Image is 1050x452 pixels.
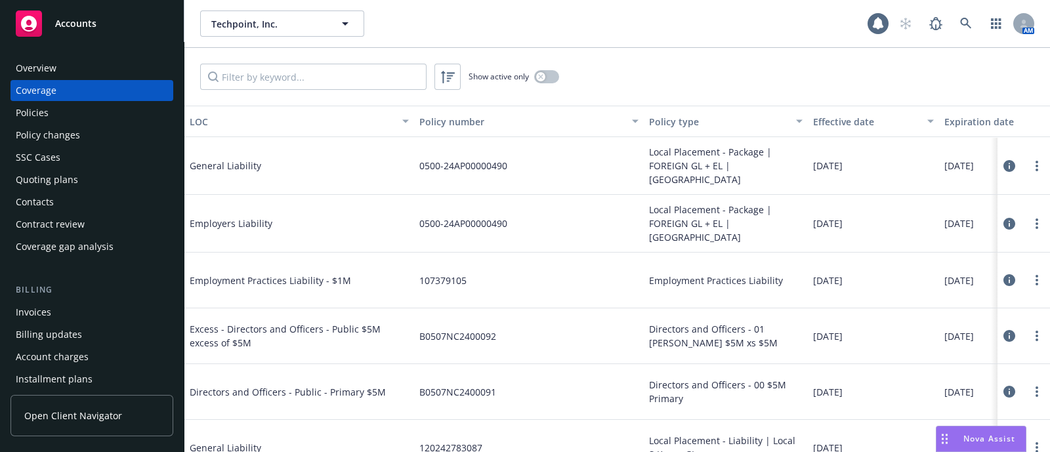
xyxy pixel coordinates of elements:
span: Nova Assist [963,433,1015,444]
span: Directors and Officers - 01 [PERSON_NAME] $5M xs $5M [649,322,803,350]
span: B0507NC2400091 [419,385,496,399]
div: Policy type [649,115,788,129]
span: Local Placement - Package | FOREIGN GL + EL | [GEOGRAPHIC_DATA] [649,203,803,244]
span: Directors and Officers - Public - Primary $5M [190,385,387,399]
a: Contract review [10,214,173,235]
a: Installment plans [10,369,173,390]
span: Excess - Directors and Officers - Public $5M excess of $5M [190,322,409,350]
div: Account charges [16,346,89,367]
a: SSC Cases [10,147,173,168]
a: Overview [10,58,173,79]
span: Directors and Officers - 00 $5M Primary [649,378,803,405]
span: Employment Practices Liability - $1M [190,274,387,287]
span: [DATE] [944,274,974,287]
div: Installment plans [16,369,93,390]
span: [DATE] [944,159,974,173]
span: [DATE] [944,216,974,230]
span: Employers Liability [190,216,387,230]
span: Show active only [469,71,529,82]
a: Search [953,10,979,37]
a: Policy changes [10,125,173,146]
div: Policy number [419,115,624,129]
span: [DATE] [813,329,843,343]
a: Switch app [983,10,1009,37]
div: Policies [16,102,49,123]
button: Techpoint, Inc. [200,10,364,37]
a: Policies [10,102,173,123]
div: Contract review [16,214,85,235]
span: 107379105 [419,274,467,287]
a: Coverage [10,80,173,101]
span: [DATE] [944,385,974,399]
a: more [1029,216,1045,232]
a: Billing updates [10,324,173,345]
span: 0500-24AP00000490 [419,216,507,230]
span: Techpoint, Inc. [211,17,325,31]
button: LOC [184,106,414,137]
button: Effective date [808,106,939,137]
span: Local Placement - Package | FOREIGN GL + EL | [GEOGRAPHIC_DATA] [649,145,803,186]
span: [DATE] [813,385,843,399]
a: Contacts [10,192,173,213]
input: Filter by keyword... [200,64,427,90]
div: Policy changes [16,125,80,146]
a: more [1029,158,1045,174]
div: Invoices [16,302,51,323]
div: Billing updates [16,324,82,345]
button: Policy number [414,106,644,137]
button: Nova Assist [936,426,1026,452]
a: Quoting plans [10,169,173,190]
div: LOC [190,115,394,129]
div: Contacts [16,192,54,213]
a: Invoices [10,302,173,323]
div: Drag to move [936,426,953,451]
div: Effective date [813,115,919,129]
span: B0507NC2400092 [419,329,496,343]
div: Coverage [16,80,56,101]
span: [DATE] [813,159,843,173]
span: [DATE] [944,329,974,343]
div: Coverage gap analysis [16,236,114,257]
a: Start snowing [892,10,919,37]
a: Report a Bug [923,10,949,37]
a: more [1029,384,1045,400]
div: Overview [16,58,56,79]
a: more [1029,328,1045,344]
span: Open Client Navigator [24,409,122,422]
a: Accounts [10,5,173,42]
span: [DATE] [813,216,843,230]
button: Policy type [644,106,808,137]
span: Employment Practices Liability [649,274,783,287]
a: more [1029,272,1045,288]
span: 0500-24AP00000490 [419,159,507,173]
span: [DATE] [813,274,843,287]
div: Billing [10,283,173,297]
a: Account charges [10,346,173,367]
span: General Liability [190,159,387,173]
div: Quoting plans [16,169,78,190]
a: Coverage gap analysis [10,236,173,257]
div: SSC Cases [16,147,60,168]
span: Accounts [55,18,96,29]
